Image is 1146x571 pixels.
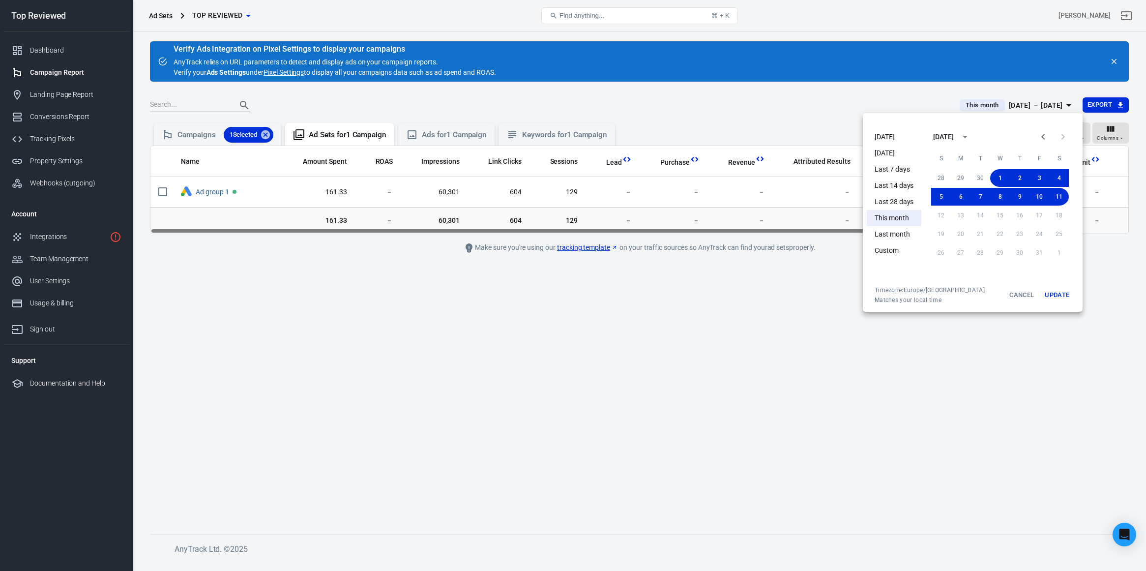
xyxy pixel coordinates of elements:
li: [DATE] [867,145,921,161]
li: Last 14 days [867,178,921,194]
li: Last month [867,226,921,242]
span: Friday [1030,149,1048,168]
button: 11 [1049,188,1069,206]
button: 28 [931,169,951,187]
span: Saturday [1050,149,1068,168]
li: [DATE] [867,129,921,145]
button: Cancel [1006,286,1037,304]
li: Custom [867,242,921,259]
span: Wednesday [991,149,1009,168]
div: Open Intercom Messenger [1113,523,1136,546]
div: Timezone: Europe/[GEOGRAPHIC_DATA] [875,286,985,294]
span: Monday [952,149,970,168]
button: 4 [1049,169,1069,187]
button: calendar view is open, switch to year view [957,128,973,145]
button: 6 [951,188,970,206]
button: 10 [1029,188,1049,206]
button: 29 [951,169,970,187]
li: Last 7 days [867,161,921,178]
button: Update [1041,286,1073,304]
button: Previous month [1033,127,1053,147]
li: Last 28 days [867,194,921,210]
button: 1 [990,169,1010,187]
span: Thursday [1011,149,1028,168]
button: 7 [970,188,990,206]
div: [DATE] [933,132,954,142]
button: 9 [1010,188,1029,206]
button: 2 [1010,169,1029,187]
button: 3 [1029,169,1049,187]
span: Matches your local time [875,296,985,304]
button: 30 [970,169,990,187]
span: Tuesday [971,149,989,168]
button: 8 [990,188,1010,206]
li: This month [867,210,921,226]
button: 5 [931,188,951,206]
span: Sunday [932,149,950,168]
